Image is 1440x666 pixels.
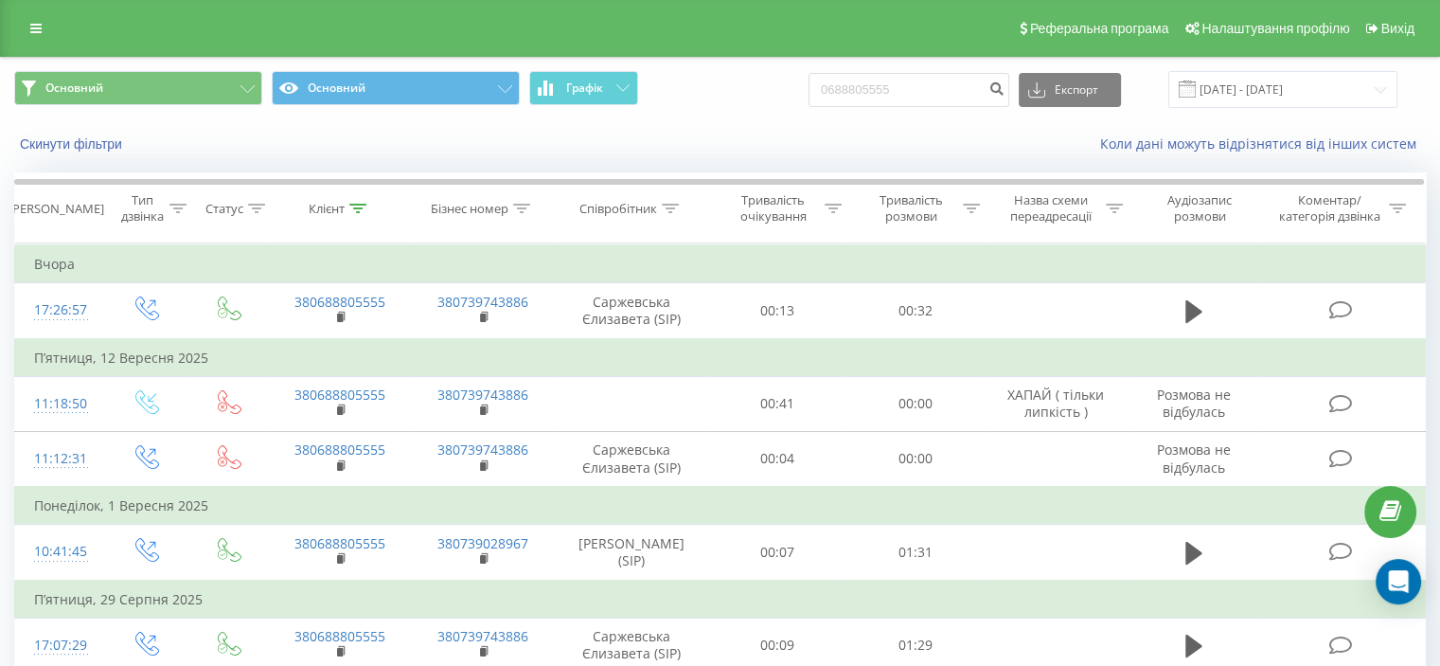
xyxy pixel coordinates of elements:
[45,81,103,96] span: Основний
[709,431,846,487] td: 00:04
[726,192,821,225] div: Тривалість очікування
[34,533,84,570] div: 10:41:45
[1201,21,1349,36] span: Налаштування профілю
[846,525,984,581] td: 01:31
[9,201,104,217] div: [PERSON_NAME]
[309,201,345,217] div: Клієнт
[1273,192,1384,225] div: Коментар/категорія дзвінка
[437,293,528,311] a: 380739743886
[34,386,84,423] div: 11:18:50
[294,534,385,552] a: 380688805555
[15,581,1426,619] td: П’ятниця, 29 Серпня 2025
[437,627,528,645] a: 380739743886
[294,386,385,404] a: 380688805555
[119,192,164,225] div: Тип дзвінка
[863,192,958,225] div: Тривалість розмови
[709,376,846,431] td: 00:41
[34,627,84,664] div: 17:07:29
[437,441,528,459] a: 380739743886
[294,627,385,645] a: 380688805555
[272,71,520,105] button: Основний
[1381,21,1414,36] span: Вихід
[34,441,84,477] div: 11:12:31
[34,292,84,329] div: 17:26:57
[437,386,528,404] a: 380739743886
[709,283,846,339] td: 00:13
[709,525,846,581] td: 00:07
[555,525,709,581] td: [PERSON_NAME] (SIP)
[555,431,709,487] td: Саржевська Єлизавета (SIP)
[437,534,528,552] a: 380739028967
[846,376,984,431] td: 00:00
[846,431,984,487] td: 00:00
[14,71,262,105] button: Основний
[555,283,709,339] td: Саржевська Єлизавета (SIP)
[1157,441,1231,476] span: Розмова не відбулась
[14,135,132,153] button: Скинути фільтри
[1376,559,1421,604] div: Open Intercom Messenger
[294,293,385,311] a: 380688805555
[294,441,385,459] a: 380688805555
[431,201,508,217] div: Бізнес номер
[1157,386,1231,421] span: Розмова не відбулась
[15,245,1426,283] td: Вчора
[1002,192,1101,225] div: Назва схеми переадресації
[1100,135,1426,153] a: Коли дані можуть відрізнятися вiд інших систем
[1145,192,1255,225] div: Аудіозапис розмови
[1019,73,1121,107] button: Експорт
[1030,21,1169,36] span: Реферальна програма
[809,73,1009,107] input: Пошук за номером
[846,283,984,339] td: 00:32
[529,71,638,105] button: Графік
[15,487,1426,525] td: Понеділок, 1 Вересня 2025
[566,81,603,95] span: Графік
[579,201,657,217] div: Співробітник
[984,376,1127,431] td: ХАПАЙ ( тільки липкість )
[15,339,1426,377] td: П’ятниця, 12 Вересня 2025
[205,201,243,217] div: Статус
